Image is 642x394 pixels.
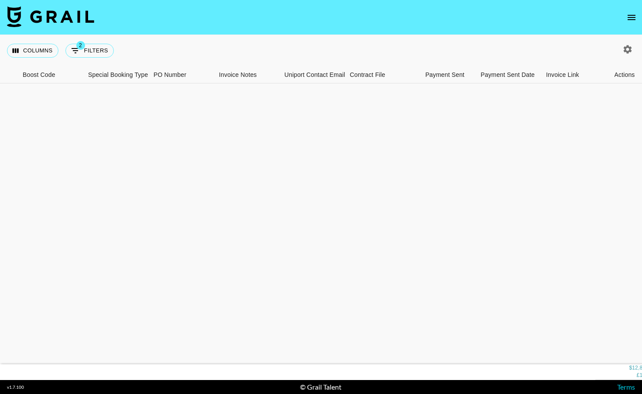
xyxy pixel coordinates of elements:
[629,365,632,372] div: $
[7,6,94,27] img: Grail Talent
[542,66,607,83] div: Invoice Link
[219,66,257,83] div: Invoice Notes
[425,66,464,83] div: Payment Sent
[617,383,635,391] a: Terms
[284,66,345,83] div: Uniport Contact Email
[481,66,535,83] div: Payment Sent Date
[300,383,341,391] div: © Grail Talent
[23,66,55,83] div: Boost Code
[149,66,215,83] div: PO Number
[615,66,635,83] div: Actions
[215,66,280,83] div: Invoice Notes
[7,44,58,58] button: Select columns
[607,66,642,83] div: Actions
[345,66,411,83] div: Contract File
[623,9,640,26] button: open drawer
[7,384,24,390] div: v 1.7.100
[546,66,579,83] div: Invoice Link
[154,66,186,83] div: PO Number
[84,66,149,83] div: Special Booking Type
[411,66,476,83] div: Payment Sent
[350,66,385,83] div: Contract File
[476,66,542,83] div: Payment Sent Date
[637,372,640,380] div: £
[88,66,148,83] div: Special Booking Type
[280,66,345,83] div: Uniport Contact Email
[76,41,85,50] span: 2
[65,44,114,58] button: Show filters
[18,66,84,83] div: Boost Code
